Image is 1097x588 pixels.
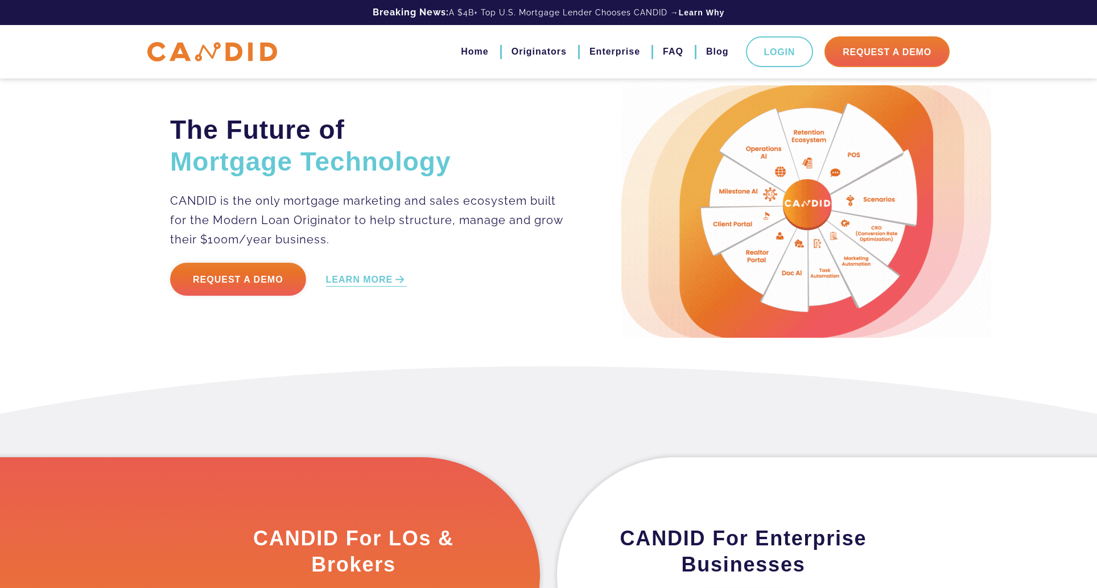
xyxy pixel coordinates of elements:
a: Learn Why [679,7,725,18]
a: Blog [706,42,729,61]
a: FAQ [663,42,683,61]
a: Enterprise [589,42,640,61]
span: Mortgage Technology [170,147,451,176]
img: Candid Hero Image [621,85,991,338]
a: Originators [512,42,567,61]
a: Request a Demo [170,263,306,296]
h2: The Future of [170,114,564,177]
h3: CANDID For LOs & Brokers [224,525,483,578]
a: Login [746,36,814,67]
h3: CANDID For Enterprise Businesses [614,525,873,578]
img: CANDID APP [147,42,277,62]
a: LEARN MORE [326,274,407,287]
a: Request A Demo [824,36,950,67]
a: Home [461,42,488,61]
b: Breaking News: [373,7,449,18]
p: CANDID is the only mortgage marketing and sales ecosystem built for the Modern Loan Originator to... [170,191,564,249]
